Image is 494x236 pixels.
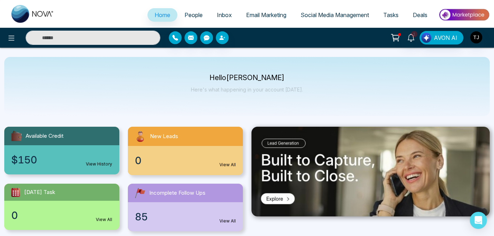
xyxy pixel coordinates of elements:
[184,11,203,19] span: People
[470,212,487,229] div: Open Intercom Messenger
[251,127,490,216] img: .
[147,8,177,22] a: Home
[438,7,490,23] img: Market-place.gif
[11,208,18,223] span: 0
[149,189,206,197] span: Incomplete Follow Ups
[239,8,293,22] a: Email Marketing
[470,31,482,43] img: User Avatar
[420,31,463,44] button: AVON AI
[124,184,247,231] a: Incomplete Follow Ups85View All
[26,132,63,140] span: Available Credit
[150,132,178,141] span: New Leads
[191,86,303,93] p: Here's what happening in your account [DATE].
[434,33,457,42] span: AVON AI
[217,11,232,19] span: Inbox
[135,153,141,168] span: 0
[219,162,236,168] a: View All
[210,8,239,22] a: Inbox
[383,11,399,19] span: Tasks
[11,5,54,23] img: Nova CRM Logo
[10,187,21,198] img: todayTask.svg
[96,216,112,223] a: View All
[24,188,55,196] span: [DATE] Task
[301,11,369,19] span: Social Media Management
[177,8,210,22] a: People
[191,75,303,81] p: Hello [PERSON_NAME]
[135,209,148,224] span: 85
[219,218,236,224] a: View All
[293,8,376,22] a: Social Media Management
[402,31,420,43] a: 1
[11,152,37,167] span: $150
[124,127,247,175] a: New Leads0View All
[411,31,417,37] span: 1
[86,161,112,167] a: View History
[421,33,431,43] img: Lead Flow
[246,11,286,19] span: Email Marketing
[134,187,146,199] img: followUps.svg
[413,11,427,19] span: Deals
[134,130,147,143] img: newLeads.svg
[376,8,406,22] a: Tasks
[10,130,23,142] img: availableCredit.svg
[406,8,435,22] a: Deals
[155,11,170,19] span: Home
